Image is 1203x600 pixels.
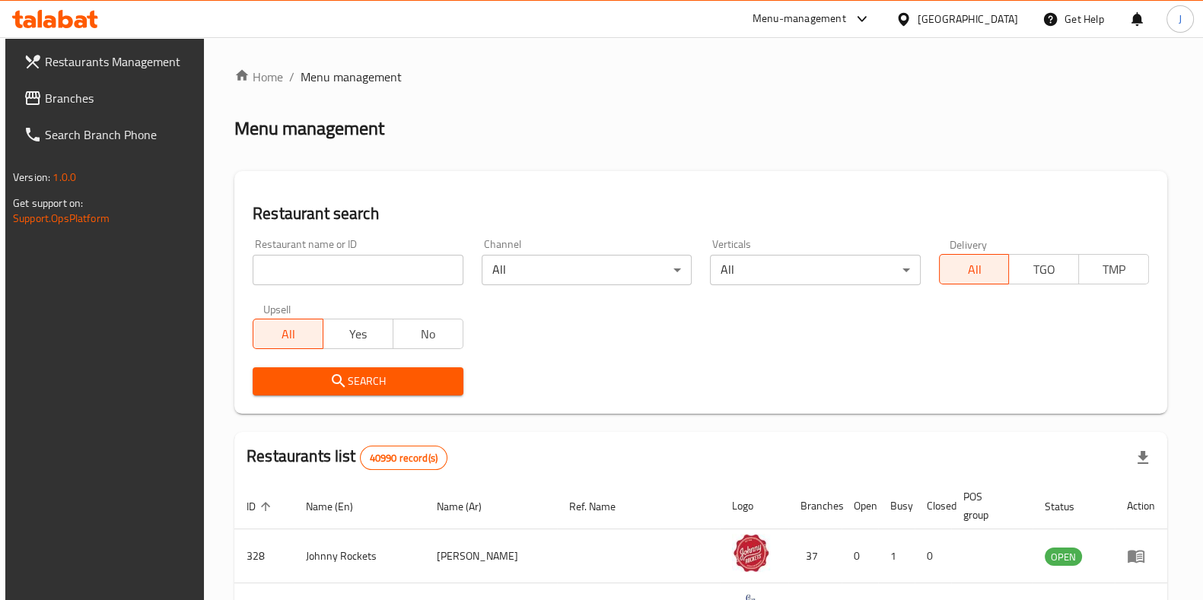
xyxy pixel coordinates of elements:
[1015,259,1073,281] span: TGO
[301,68,402,86] span: Menu management
[569,497,635,516] span: Ref. Name
[265,372,450,391] span: Search
[13,208,110,228] a: Support.OpsPlatform
[1179,11,1182,27] span: J
[915,483,951,529] th: Closed
[753,10,846,28] div: Menu-management
[247,445,447,470] h2: Restaurants list
[253,255,463,285] input: Search for restaurant name or ID..
[1127,547,1155,565] div: Menu
[306,497,373,516] span: Name (En)
[45,89,194,107] span: Branches
[720,483,788,529] th: Logo
[842,529,878,583] td: 0
[361,451,447,465] span: 40990 record(s)
[253,319,323,349] button: All
[323,319,393,349] button: Yes
[878,483,915,529] th: Busy
[11,43,206,80] a: Restaurants Management
[253,202,1149,225] h2: Restaurant search
[788,529,842,583] td: 37
[289,68,294,86] li: /
[437,497,501,516] span: Name (Ar)
[11,80,206,116] a: Branches
[234,68,1167,86] nav: breadcrumb
[45,52,194,71] span: Restaurants Management
[1085,259,1143,281] span: TMP
[393,319,463,349] button: No
[1045,548,1082,566] div: OPEN
[1125,440,1161,476] div: Export file
[329,323,387,345] span: Yes
[939,254,1010,284] button: All
[399,323,457,345] span: No
[878,529,915,583] td: 1
[253,367,463,395] button: Search
[1045,548,1082,566] span: OPEN
[1045,497,1094,516] span: Status
[259,323,317,345] span: All
[234,529,294,583] td: 328
[45,125,194,144] span: Search Branch Phone
[360,446,447,470] div: Total records count
[11,116,206,153] a: Search Branch Phone
[732,534,770,572] img: Johnny Rockets
[13,193,83,213] span: Get support on:
[263,303,291,314] label: Upsell
[234,116,384,141] h2: Menu management
[918,11,1018,27] div: [GEOGRAPHIC_DATA]
[1115,483,1167,529] th: Action
[234,68,283,86] a: Home
[946,259,1004,281] span: All
[1078,254,1149,284] button: TMP
[1008,254,1079,284] button: TGO
[915,529,951,583] td: 0
[425,529,557,583] td: [PERSON_NAME]
[247,497,275,516] span: ID
[842,483,878,529] th: Open
[950,239,988,249] label: Delivery
[294,529,425,583] td: Johnny Rockets
[482,255,692,285] div: All
[710,255,920,285] div: All
[963,487,1014,524] span: POS group
[13,167,50,187] span: Version:
[53,167,76,187] span: 1.0.0
[788,483,842,529] th: Branches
